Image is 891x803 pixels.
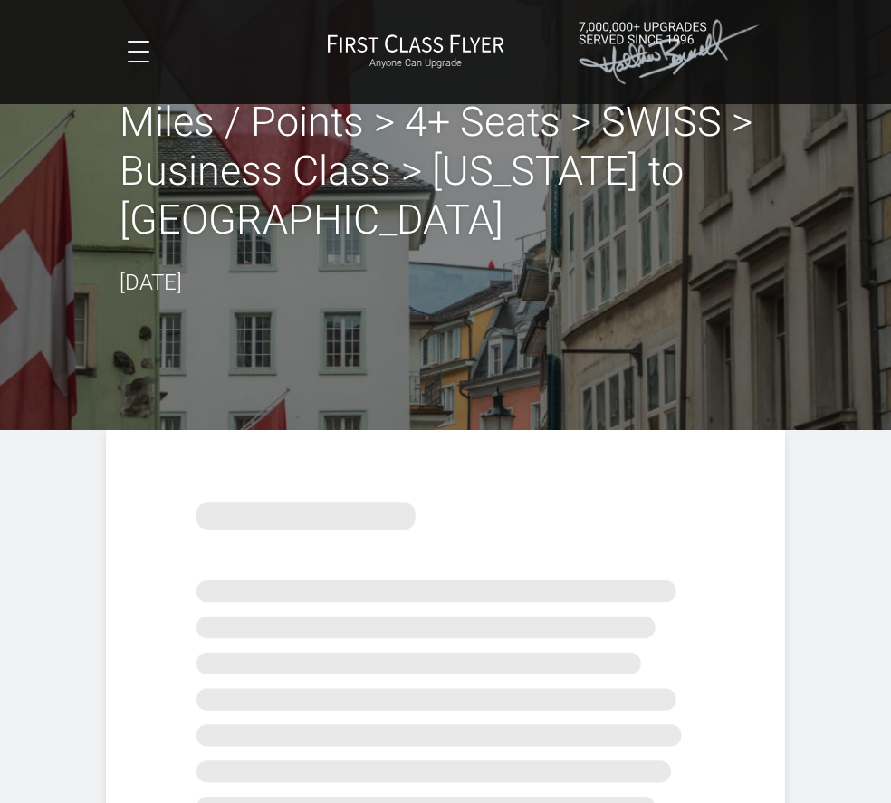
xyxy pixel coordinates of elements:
[327,33,504,70] a: First Class FlyerAnyone Can Upgrade
[327,33,504,53] img: First Class Flyer
[327,57,504,70] small: Anyone Can Upgrade
[120,98,771,244] h2: Miles / Points > 4+ Seats > SWISS > Business Class > [US_STATE] to [GEOGRAPHIC_DATA]
[120,270,182,295] time: [DATE]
